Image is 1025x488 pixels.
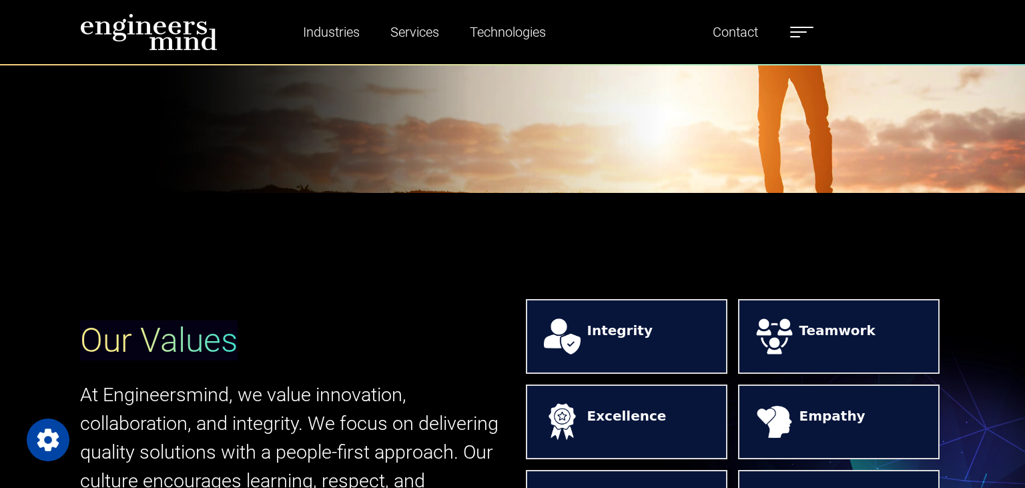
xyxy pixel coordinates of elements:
img: logo [80,13,218,51]
a: Industries [298,17,365,47]
img: logos [541,315,584,358]
span: Our Values [80,321,238,360]
a: Contact [707,17,763,47]
img: logos [753,401,796,444]
a: Services [385,17,444,47]
strong: Excellence [587,406,667,438]
strong: Empathy [799,406,866,438]
img: logos [541,401,584,444]
strong: Teamwork [799,320,876,352]
a: Technologies [464,17,551,47]
strong: Integrity [587,320,653,352]
img: logos [753,315,796,358]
